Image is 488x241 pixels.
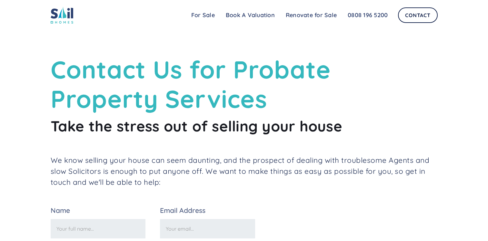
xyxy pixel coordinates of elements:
input: Your email... [160,219,255,238]
a: For Sale [186,9,220,22]
a: Book A Valuation [220,9,280,22]
h2: Take the stress out of selling your house [51,117,438,135]
a: 0808 196 5200 [342,9,393,22]
a: Contact [398,7,437,23]
img: sail home logo colored [51,6,73,24]
label: Name [51,207,145,214]
h1: Contact Us for Probate Property Services [51,55,438,114]
a: Renovate for Sale [280,9,342,22]
p: We know selling your house can seem daunting, and the prospect of dealing with troublesome Agents... [51,155,438,188]
input: Your full name... [51,219,145,238]
label: Email Address [160,207,255,214]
